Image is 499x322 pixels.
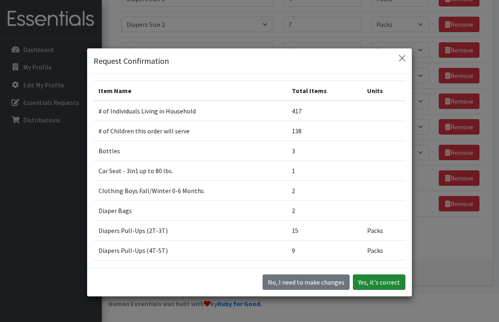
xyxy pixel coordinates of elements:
td: Diapers Pull-Ups (4T-5T) [94,241,287,261]
td: Packs [362,261,405,281]
td: Diaper Bags [94,201,287,221]
td: Clothing Boys Fall/Winter 0-6 Months [94,181,287,201]
th: Units [362,81,405,101]
td: Packs [362,221,405,241]
button: Yes, it's correct [353,274,405,290]
td: 2 [287,201,362,221]
td: # of Children this order will serve [94,121,287,141]
th: Item Name [94,81,287,101]
h5: Request Confirmation [94,55,169,67]
td: 3 [287,141,362,161]
button: Close [396,52,409,65]
button: No I need to make changes [263,274,350,290]
td: # of Individuals Living in Household [94,101,287,121]
td: 2 [287,181,362,201]
td: Diapers Size 1 [94,261,287,281]
td: Bottles [94,141,287,161]
td: 1 [287,161,362,181]
td: 138 [287,121,362,141]
td: Car Seat - 3in1 up to 80 lbs. [94,161,287,181]
td: 4 [287,261,362,281]
td: Packs [362,241,405,261]
td: 417 [287,101,362,121]
td: 9 [287,241,362,261]
th: Total Items [287,81,362,101]
td: 15 [287,221,362,241]
td: Diapers Pull-Ups (2T-3T) [94,221,287,241]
